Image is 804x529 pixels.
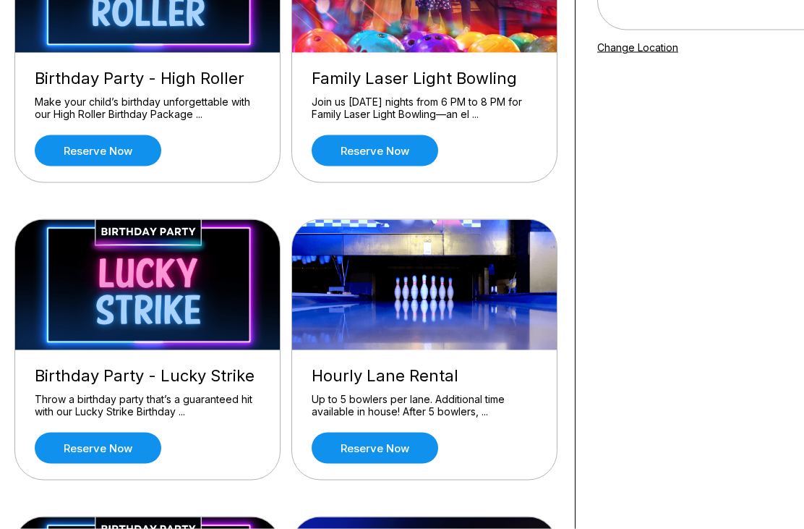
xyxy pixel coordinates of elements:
div: Up to 5 bowlers per lane. Additional time available in house! After 5 bowlers, ... [312,393,537,418]
div: Make your child’s birthday unforgettable with our High Roller Birthday Package ... [35,96,260,121]
div: Join us [DATE] nights from 6 PM to 8 PM for Family Laser Light Bowling—an el ... [312,96,537,121]
a: Change Location [597,41,678,54]
div: Throw a birthday party that’s a guaranteed hit with our Lucky Strike Birthday ... [35,393,260,418]
img: Birthday Party - Lucky Strike [15,220,281,350]
img: Hourly Lane Rental [292,220,558,350]
a: Reserve now [35,135,161,166]
div: Birthday Party - High Roller [35,69,260,88]
a: Reserve now [312,433,438,464]
div: Birthday Party - Lucky Strike [35,366,260,386]
div: Hourly Lane Rental [312,366,537,386]
a: Reserve now [312,135,438,166]
div: Family Laser Light Bowling [312,69,537,88]
a: Reserve now [35,433,161,464]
